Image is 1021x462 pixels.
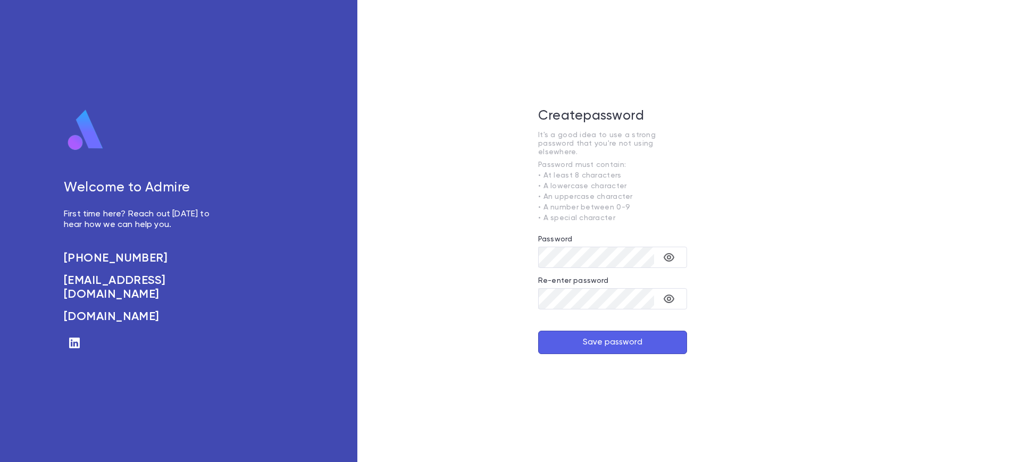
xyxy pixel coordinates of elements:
[538,171,687,180] p: • At least 8 characters
[538,214,687,222] p: • A special character
[658,247,680,268] button: toggle password visibility
[64,310,221,324] a: [DOMAIN_NAME]
[64,180,221,196] h5: Welcome to Admire
[538,276,608,285] label: Re-enter password
[538,235,572,243] label: Password
[538,331,687,354] button: Save password
[538,203,687,212] p: • A number between 0-9
[64,209,221,230] p: First time here? Reach out [DATE] to hear how we can help you.
[538,131,687,156] p: It's a good idea to use a strong password that you're not using elsewhere.
[538,161,687,169] p: Password must contain:
[538,192,687,201] p: • An uppercase character
[64,251,221,265] a: [PHONE_NUMBER]
[658,288,680,309] button: toggle password visibility
[538,108,687,124] h5: Create password
[538,182,687,190] p: • A lowercase character
[64,274,221,301] a: [EMAIL_ADDRESS][DOMAIN_NAME]
[64,109,107,152] img: logo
